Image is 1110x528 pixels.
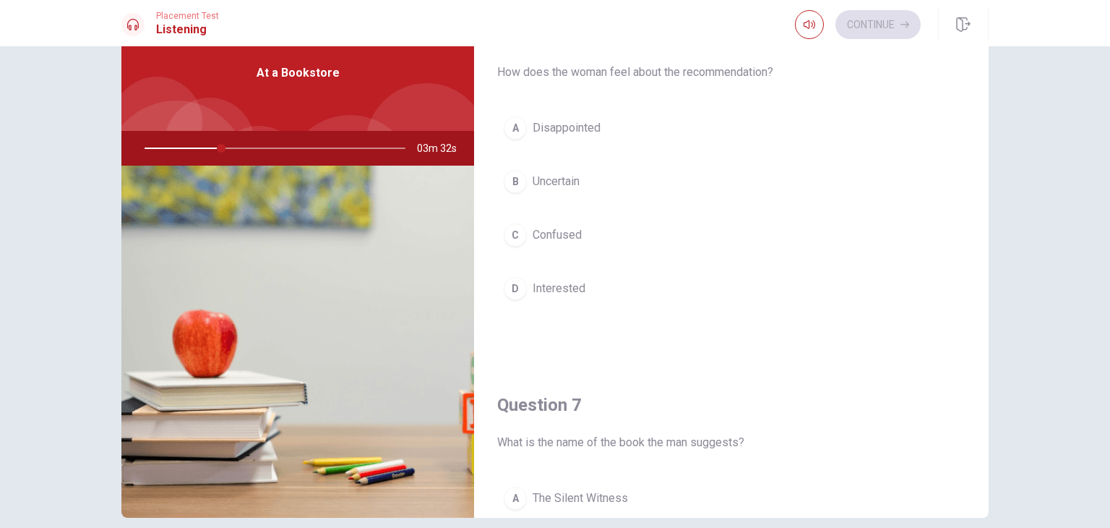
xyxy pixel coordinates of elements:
div: A [504,487,527,510]
button: DInterested [497,271,965,307]
span: How does the woman feel about the recommendation? [497,64,965,81]
span: What is the name of the book the man suggests? [497,434,965,451]
span: Placement Test [156,11,219,21]
button: AThe Silent Witness [497,480,965,516]
span: Interested [533,280,585,297]
button: CConfused [497,217,965,253]
button: BUncertain [497,163,965,200]
span: Confused [533,226,582,244]
span: 03m 32s [417,131,468,166]
span: At a Bookstore [257,64,340,82]
div: A [504,116,527,140]
span: The Silent Witness [533,490,628,507]
div: D [504,277,527,300]
h1: Listening [156,21,219,38]
img: At a Bookstore [121,166,474,518]
button: ADisappointed [497,110,965,146]
div: C [504,223,527,247]
h4: Question 7 [497,393,965,417]
span: Uncertain [533,173,580,190]
div: B [504,170,527,193]
span: Disappointed [533,119,601,137]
